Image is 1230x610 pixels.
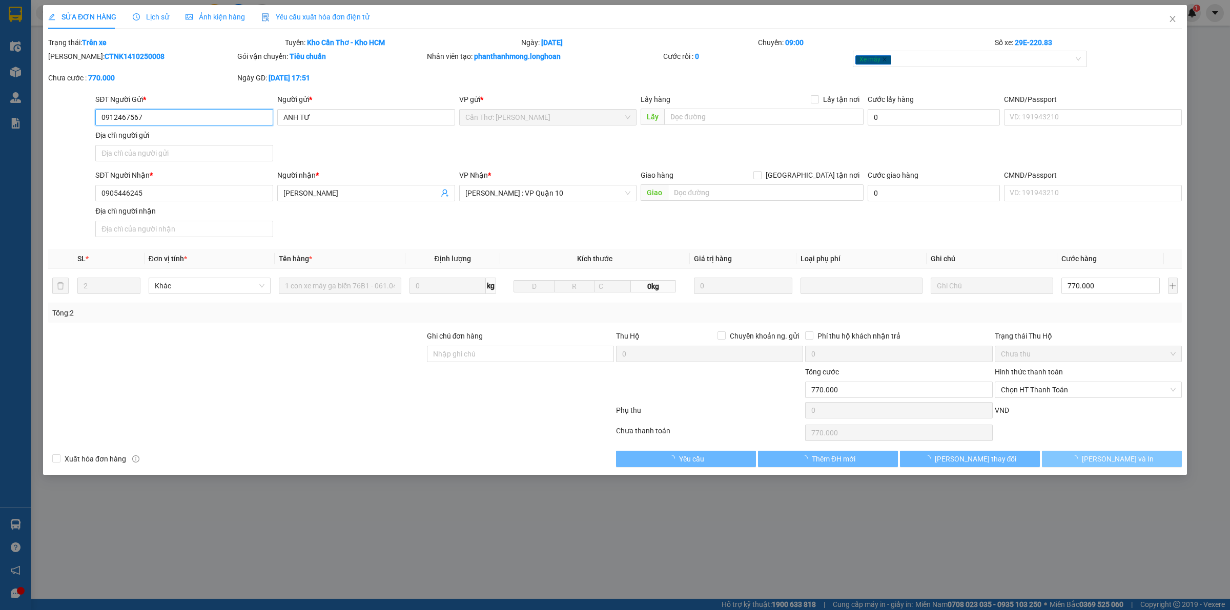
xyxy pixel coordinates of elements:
span: Thêm ĐH mới [812,453,855,465]
span: Lịch sử [133,13,169,21]
div: Chuyến: [757,37,994,48]
div: Gói vận chuyển: [237,51,424,62]
span: Lấy tận nơi [819,94,864,105]
span: loading [668,455,679,462]
div: Người gửi [277,94,455,105]
span: Ảnh kiện hàng [186,13,245,21]
label: Cước lấy hàng [868,95,914,103]
b: 770.000 [88,74,115,82]
button: [PERSON_NAME] và In [1042,451,1182,467]
div: Chưa cước : [48,72,235,83]
input: Dọc đường [664,109,864,125]
div: SĐT Người Gửi [95,94,273,105]
span: Giá trị hàng [694,255,732,263]
span: SL [77,255,86,263]
th: Loại phụ phí [796,249,927,269]
div: Tuyến: [284,37,521,48]
b: phanthanhmong.longhoan [474,52,561,60]
span: VP Nhận [459,171,488,179]
span: Khác [155,278,264,293]
span: Cước hàng [1061,255,1097,263]
button: Close [1158,5,1187,34]
div: Trạng thái Thu Hộ [995,330,1182,342]
span: [GEOGRAPHIC_DATA] tận nơi [762,170,864,181]
button: delete [52,278,69,294]
input: C [594,280,631,292]
b: Trên xe [82,38,107,47]
input: Cước lấy hàng [868,109,1000,125]
input: Ghi Chú [931,278,1053,294]
input: D [514,280,555,292]
b: 29E-220.83 [1015,38,1052,47]
span: loading [924,455,935,462]
span: Giao hàng [641,171,673,179]
div: VP gửi [459,94,637,105]
div: Địa chỉ người nhận [95,205,273,217]
button: plus [1168,278,1178,294]
span: Xe máy [855,55,891,65]
input: Dọc đường [668,184,864,201]
span: loading [1071,455,1082,462]
span: loading [801,455,812,462]
span: Lấy hàng [641,95,670,103]
label: Hình thức thanh toán [995,368,1063,376]
span: clock-circle [133,13,140,20]
input: VD: Bàn, Ghế [279,278,401,294]
div: Địa chỉ người gửi [95,130,273,141]
div: Người nhận [277,170,455,181]
b: [DATE] [541,38,563,47]
div: Ngày: [520,37,757,48]
span: Thu Hộ [616,332,640,340]
span: edit [48,13,55,20]
div: Tổng: 2 [52,307,475,319]
span: Kích thước [577,255,612,263]
input: Ghi chú đơn hàng [427,346,614,362]
div: Chưa thanh toán [615,425,804,443]
b: 0 [695,52,699,60]
b: 09:00 [785,38,804,47]
b: Kho Cần Thơ - Kho HCM [307,38,385,47]
span: Cần Thơ: Kho Ninh Kiều [465,110,631,125]
b: [DATE] 17:51 [269,74,310,82]
span: Chưa thu [1001,346,1176,362]
input: R [554,280,595,292]
div: [PERSON_NAME]: [48,51,235,62]
span: 0kg [631,280,676,292]
span: kg [486,278,496,294]
span: [PERSON_NAME] và In [1082,453,1154,465]
div: Ngày GD: [237,72,424,83]
span: [PERSON_NAME] thay đổi [935,453,1017,465]
span: Định lượng [435,255,471,263]
button: Thêm ĐH mới [758,451,898,467]
span: close [1168,15,1177,23]
th: Ghi chú [927,249,1057,269]
div: Nhân viên tạo: [427,51,662,62]
button: [PERSON_NAME] thay đổi [900,451,1040,467]
span: Xuất hóa đơn hàng [60,453,130,465]
span: Chọn HT Thanh Toán [1001,382,1176,397]
button: Yêu cầu [616,451,756,467]
input: 0 [694,278,792,294]
div: CMND/Passport [1004,94,1182,105]
span: Tổng cước [805,368,839,376]
span: user-add [441,189,449,197]
span: Giao [641,184,668,201]
b: Tiêu chuẩn [290,52,326,60]
span: Yêu cầu [679,453,704,465]
img: icon [261,13,270,22]
span: Đơn vị tính [149,255,187,263]
label: Cước giao hàng [868,171,918,179]
span: Hồ Chí Minh : VP Quận 10 [465,185,631,201]
span: close [882,57,887,62]
div: Trạng thái: [47,37,284,48]
input: Địa chỉ của người nhận [95,221,273,237]
input: Địa chỉ của người gửi [95,145,273,161]
span: info-circle [132,455,139,462]
span: SỬA ĐƠN HÀNG [48,13,116,21]
div: Số xe: [994,37,1183,48]
span: Phí thu hộ khách nhận trả [813,330,905,342]
input: Cước giao hàng [868,185,1000,201]
div: Phụ thu [615,405,804,423]
div: SĐT Người Nhận [95,170,273,181]
span: Lấy [641,109,664,125]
